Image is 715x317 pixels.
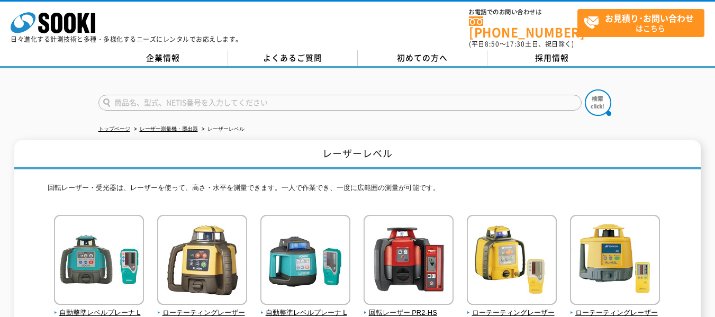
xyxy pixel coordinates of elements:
a: 採用情報 [487,50,617,66]
a: レーザー測量機・墨出器 [140,126,198,132]
a: 初めての方へ [358,50,487,66]
input: 商品名、型式、NETIS番号を入力してください [98,95,582,111]
img: ローテーティングレーザー RL-H5A [157,215,247,307]
img: 自動整準レベルプレーナ LP515 [260,215,350,307]
a: 企業情報 [98,50,228,66]
a: お見積り･お問い合わせはこちら [577,9,704,37]
span: お電話でのお問い合わせは [469,9,577,15]
span: 8:50 [485,39,500,49]
a: よくあるご質問 [228,50,358,66]
p: 回転レーザー・受光器は、レーザーを使って、高さ・水平を測量できます。一人で作業でき、一度に広範囲の測量が可能です。 [48,183,667,199]
li: レーザーレベル [200,124,245,135]
img: btn_search.png [585,89,611,116]
strong: お見積り･お問い合わせ [605,12,694,24]
h1: レーザーレベル [14,140,701,169]
img: ローテーティングレーザー RL-H3CL※取扱終了 [570,215,660,307]
span: 17:30 [506,39,525,49]
img: 自動整準レベルプレーナ LP610 [54,215,144,307]
img: 回転レーザー PR2-HS [364,215,454,307]
a: トップページ [98,126,130,132]
img: ローテーティングレーザー RL-H4C [467,215,557,307]
p: 日々進化する計測技術と多種・多様化するニーズにレンタルでお応えします。 [11,36,242,42]
span: (平日 ～ 土日、祝日除く) [469,39,574,49]
span: 初めての方へ [397,52,448,64]
span: はこちら [583,10,704,36]
a: [PHONE_NUMBER] [469,16,577,38]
